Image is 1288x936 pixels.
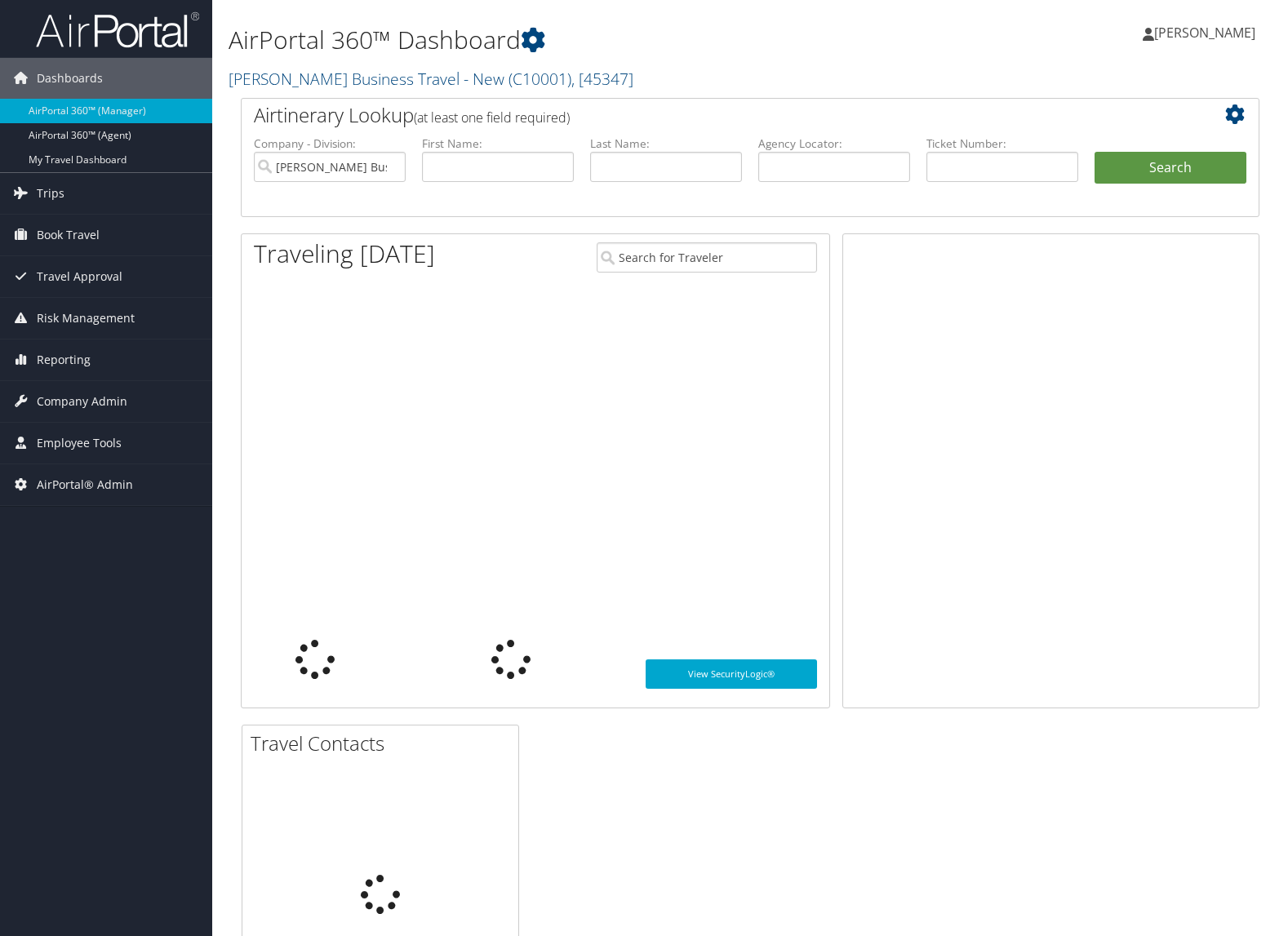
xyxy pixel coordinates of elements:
[597,242,817,273] input: Search for Traveler
[37,381,127,422] span: Company Admin
[36,11,199,49] img: airportal-logo.png
[509,68,571,90] span: ( C10001 )
[254,237,435,271] h1: Traveling [DATE]
[1154,24,1255,42] span: [PERSON_NAME]
[646,659,817,689] a: View SecurityLogic®
[37,173,64,214] span: Trips
[422,135,574,152] label: First Name:
[37,58,103,99] span: Dashboards
[1143,8,1272,57] a: [PERSON_NAME]
[926,135,1078,152] label: Ticket Number:
[254,135,406,152] label: Company - Division:
[37,464,133,505] span: AirPortal® Admin
[1095,152,1246,184] button: Search
[37,256,122,297] span: Travel Approval
[571,68,633,90] span: , [ 45347 ]
[251,730,518,757] h2: Travel Contacts
[37,339,91,380] span: Reporting
[37,215,100,255] span: Book Travel
[590,135,742,152] label: Last Name:
[229,68,633,90] a: [PERSON_NAME] Business Travel - New
[758,135,910,152] label: Agency Locator:
[37,298,135,339] span: Risk Management
[37,423,122,464] span: Employee Tools
[254,101,1161,129] h2: Airtinerary Lookup
[229,23,924,57] h1: AirPortal 360™ Dashboard
[414,109,570,126] span: (at least one field required)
